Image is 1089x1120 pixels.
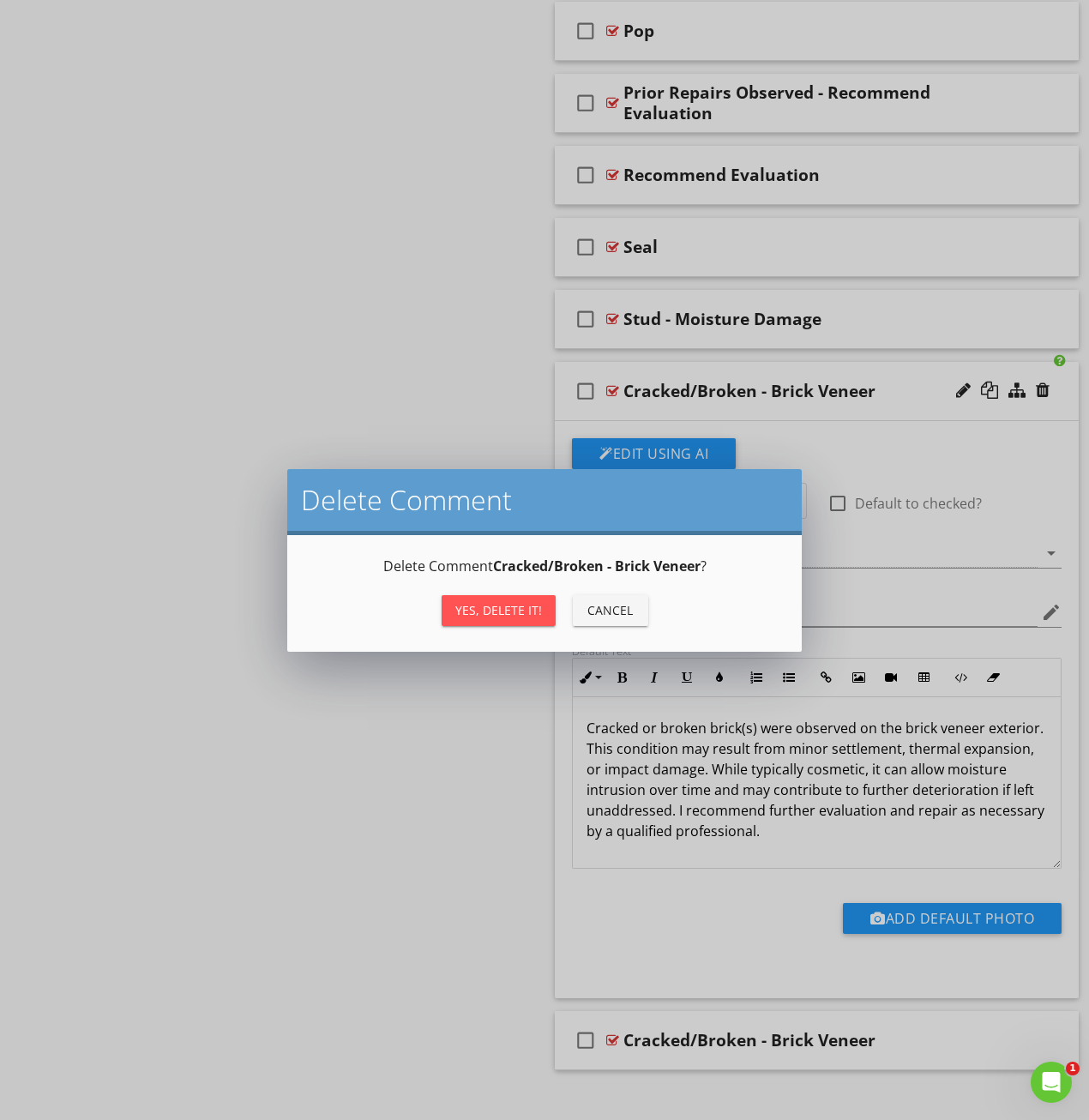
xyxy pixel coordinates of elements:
[442,595,556,626] button: Yes, Delete it!
[587,601,635,619] div: Cancel
[455,601,542,619] div: Yes, Delete it!
[493,557,701,575] strong: Cracked/Broken - Brick Veneer
[1031,1062,1072,1103] iframe: Intercom live chat
[1066,1062,1080,1075] span: 1
[308,556,781,576] p: Delete Comment ?
[573,595,648,626] button: Cancel
[301,483,788,517] h2: Delete Comment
